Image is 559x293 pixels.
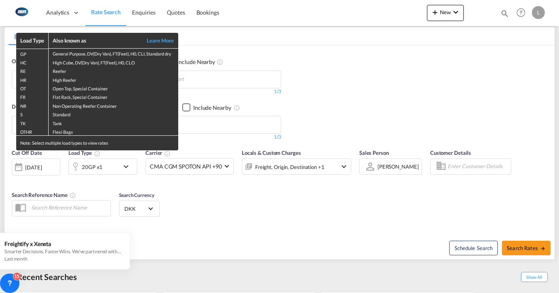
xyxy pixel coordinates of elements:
td: Standard [49,109,178,118]
td: High Reefer [49,75,178,83]
td: RE [16,66,49,75]
a: Learn More [138,37,174,44]
td: Flat Rack, Special Container [49,92,178,101]
td: Non Operating Reefer Container [49,101,178,109]
div: Also known as [53,37,138,44]
td: GP [16,49,49,58]
th: Load Type [16,33,49,49]
td: TK [16,118,49,127]
td: FR [16,92,49,101]
td: Flexi Bags [49,127,178,136]
td: Open Top, Special Container [49,83,178,92]
td: General Purpose, DV(Dry Van), FT(Feet), H0, CLI, Standard dry [49,49,178,58]
td: OTHR [16,127,49,136]
td: NR [16,101,49,109]
td: High Cube, DV(Dry Van), FT(Feet), H0, CLO [49,58,178,66]
td: HC [16,58,49,66]
td: Reefer [49,66,178,75]
td: HR [16,75,49,83]
td: S [16,109,49,118]
td: OT [16,83,49,92]
td: Tank [49,118,178,127]
div: Note: Select multiple load types to view rates [16,136,178,150]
